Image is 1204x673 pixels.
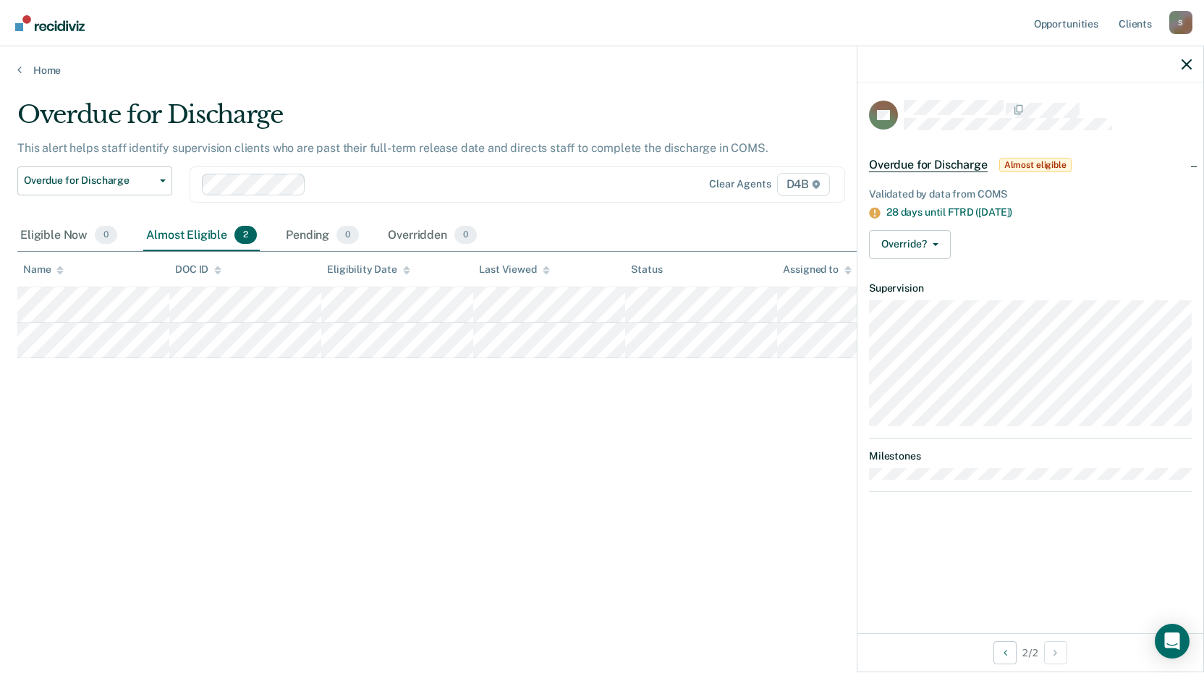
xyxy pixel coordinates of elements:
div: Pending [283,220,362,252]
span: 0 [454,226,477,245]
span: Overdue for Discharge [869,158,988,172]
div: Overdue for DischargeAlmost eligible [857,142,1203,188]
div: Almost Eligible [143,220,260,252]
div: Overridden [385,220,480,252]
span: 2 [234,226,257,245]
div: Last Viewed [479,263,549,276]
div: Name [23,263,64,276]
span: Overdue for Discharge [24,174,154,187]
span: 0 [336,226,359,245]
span: D4B [777,173,830,196]
button: Previous Opportunity [993,641,1017,664]
div: Eligibility Date [327,263,410,276]
div: DOC ID [175,263,221,276]
button: Override? [869,230,951,259]
span: 0 [95,226,117,245]
div: Overdue for Discharge [17,100,920,141]
span: Almost eligible [999,158,1072,172]
dt: Supervision [869,282,1192,295]
button: Profile dropdown button [1169,11,1192,34]
div: Validated by data from COMS [869,188,1192,200]
div: Status [631,263,662,276]
div: 28 days until FTRD ([DATE]) [886,206,1192,219]
p: This alert helps staff identify supervision clients who are past their full-term release date and... [17,141,768,155]
dt: Milestones [869,450,1192,462]
div: 2 / 2 [857,633,1203,672]
div: Eligible Now [17,220,120,252]
a: Home [17,64,1187,77]
img: Recidiviz [15,15,85,31]
div: Clear agents [709,178,771,190]
button: Next Opportunity [1044,641,1067,664]
div: Open Intercom Messenger [1155,624,1190,659]
div: Assigned to [783,263,851,276]
div: S [1169,11,1192,34]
